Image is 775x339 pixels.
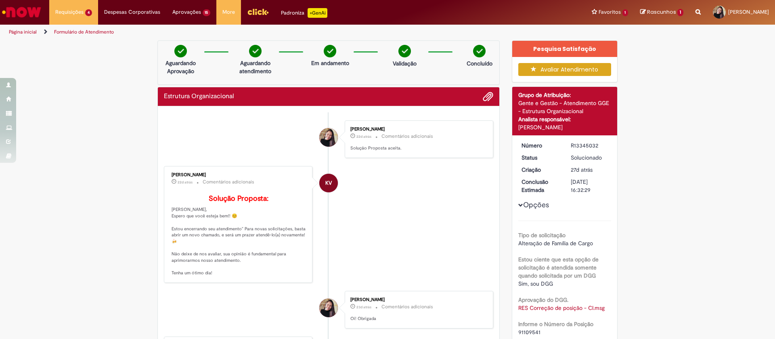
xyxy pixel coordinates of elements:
[54,29,114,35] a: Formulário de Atendimento
[571,166,593,173] time: 01/08/2025 11:12:02
[1,4,42,20] img: ServiceNow
[9,29,37,35] a: Página inicial
[518,240,593,247] span: Alteração de Família de Cargo
[350,127,485,132] div: [PERSON_NAME]
[571,166,608,174] div: 01/08/2025 11:12:02
[647,8,676,16] span: Rascunhos
[174,45,187,57] img: check-circle-green.png
[518,91,612,99] div: Grupo de Atribuição:
[203,179,254,185] small: Comentários adicionais
[571,178,608,194] div: [DATE] 16:32:29
[483,91,493,102] button: Adicionar anexos
[6,25,511,40] ul: Trilhas de página
[104,8,160,16] span: Despesas Corporativas
[515,141,565,149] dt: Número
[515,154,565,162] dt: Status
[356,305,371,310] span: 23d atrás
[350,145,485,152] p: Solução Proposta aceita.
[467,59,492,67] p: Concluído
[203,9,211,16] span: 15
[164,93,234,100] h2: Estrutura Organizacional Histórico de tíquete
[518,123,612,131] div: [PERSON_NAME]
[622,9,628,16] span: 1
[324,45,336,57] img: check-circle-green.png
[518,320,593,328] b: Informe o Número da Posição
[319,299,338,317] div: Ana Luisa Silva Amoreli
[356,134,371,139] span: 22d atrás
[281,8,327,18] div: Padroniza
[249,45,262,57] img: check-circle-green.png
[473,45,486,57] img: check-circle-green.png
[518,99,612,115] div: Gente e Gestão - Atendimento GGE - Estrutura Organizacional
[398,45,411,57] img: check-circle-green.png
[518,280,553,287] span: Sim, sou DGG
[350,316,485,322] p: Oi! Obrigada
[381,133,433,140] small: Comentários adicionais
[515,178,565,194] dt: Conclusão Estimada
[518,256,599,279] b: Estou ciente que esta opção de solicitação é atendida somente quando solicitada por um DGG
[308,8,327,18] p: +GenAi
[172,173,306,177] div: [PERSON_NAME]
[599,8,621,16] span: Favoritos
[178,180,193,185] span: 22d atrás
[311,59,349,67] p: Em andamento
[518,304,605,312] a: Download de RES Correção de posição - CI.msg
[728,8,769,15] span: [PERSON_NAME]
[356,134,371,139] time: 05/08/2025 16:11:18
[236,59,275,75] p: Aguardando atendimento
[222,8,235,16] span: More
[172,8,201,16] span: Aprovações
[319,128,338,147] div: Ana Luisa Silva Amoreli
[512,41,618,57] div: Pesquisa Satisfação
[518,328,540,336] span: 91109541
[55,8,84,16] span: Requisições
[393,59,417,67] p: Validação
[571,154,608,162] div: Solucionado
[518,63,612,76] button: Avaliar Atendimento
[350,297,485,302] div: [PERSON_NAME]
[677,9,683,16] span: 1
[161,59,200,75] p: Aguardando Aprovação
[325,173,332,193] span: KV
[247,6,269,18] img: click_logo_yellow_360x200.png
[571,141,608,149] div: R13345032
[85,9,92,16] span: 4
[172,195,306,277] p: [PERSON_NAME], Espero que você esteja bem!! 😊 Estou encerrando seu atendimento" Para novas solici...
[515,166,565,174] dt: Criação
[640,8,683,16] a: Rascunhos
[518,232,566,239] b: Tipo de solicitação
[319,174,338,192] div: Karine Vieira
[356,305,371,310] time: 05/08/2025 11:29:53
[178,180,193,185] time: 05/08/2025 15:59:51
[518,115,612,123] div: Analista responsável:
[518,296,568,303] b: Aprovação do DGG.
[209,194,268,203] b: Solução Proposta:
[571,166,593,173] span: 27d atrás
[381,303,433,310] small: Comentários adicionais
